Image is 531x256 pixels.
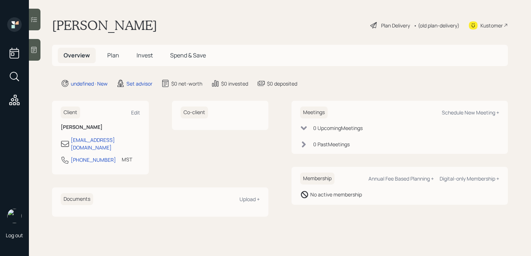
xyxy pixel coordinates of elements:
div: Schedule New Meeting + [442,109,499,116]
div: Digital-only Membership + [440,175,499,182]
h6: Documents [61,193,93,205]
div: Log out [6,232,23,239]
span: Spend & Save [170,51,206,59]
h6: [PERSON_NAME] [61,124,140,130]
div: undefined · New [71,80,108,87]
h6: Membership [300,173,334,185]
div: Edit [131,109,140,116]
h6: Client [61,107,80,118]
h1: [PERSON_NAME] [52,17,157,33]
div: 0 Upcoming Meeting s [313,124,363,132]
img: retirable_logo.png [7,209,22,223]
h6: Co-client [181,107,208,118]
div: $0 deposited [267,80,297,87]
div: 0 Past Meeting s [313,140,350,148]
span: Overview [64,51,90,59]
h6: Meetings [300,107,328,118]
div: No active membership [310,191,362,198]
div: Plan Delivery [381,22,410,29]
div: [EMAIL_ADDRESS][DOMAIN_NAME] [71,136,140,151]
span: Invest [137,51,153,59]
div: Set advisor [126,80,152,87]
div: Kustomer [480,22,503,29]
div: [PHONE_NUMBER] [71,156,116,164]
span: Plan [107,51,119,59]
div: MST [122,156,132,163]
div: • (old plan-delivery) [414,22,459,29]
div: Annual Fee Based Planning + [368,175,434,182]
div: Upload + [239,196,260,203]
div: $0 invested [221,80,248,87]
div: $0 net-worth [171,80,202,87]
